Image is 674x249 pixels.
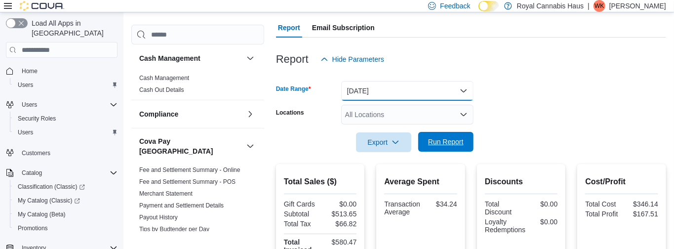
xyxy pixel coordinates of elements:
div: Total Cost [585,200,620,208]
a: Classification (Classic) [10,180,121,194]
div: $167.51 [624,210,658,218]
div: Loyalty Redemptions [485,218,526,234]
span: My Catalog (Classic) [14,195,118,207]
div: $0.00 [322,200,357,208]
button: Cova Pay [GEOGRAPHIC_DATA] [244,140,256,152]
a: Cash Management [139,75,189,82]
h2: Total Sales ($) [284,176,357,188]
a: My Catalog (Beta) [14,208,70,220]
span: Email Subscription [312,18,375,38]
img: Cova [20,1,64,11]
span: Classification (Classic) [18,183,85,191]
button: Security Roles [10,112,121,125]
span: Cash Out Details [139,86,184,94]
div: $513.65 [322,210,357,218]
button: Catalog [18,167,46,179]
h2: Discounts [485,176,558,188]
span: My Catalog (Beta) [18,210,66,218]
a: Fee and Settlement Summary - POS [139,178,236,185]
span: Catalog [18,167,118,179]
span: Home [18,65,118,77]
div: $66.82 [322,220,357,228]
span: Feedback [440,1,470,11]
span: My Catalog (Classic) [18,197,80,205]
span: Home [22,67,38,75]
button: Promotions [10,221,121,235]
label: Locations [276,109,304,117]
a: My Catalog (Classic) [10,194,121,207]
h3: Report [276,53,309,65]
span: Load All Apps in [GEOGRAPHIC_DATA] [28,18,118,38]
span: Merchant Statement [139,190,193,198]
button: My Catalog (Beta) [10,207,121,221]
a: Payout History [139,214,178,221]
button: Users [10,78,121,92]
div: Subtotal [284,210,318,218]
span: Fee and Settlement Summary - Online [139,166,240,174]
div: Total Discount [485,200,519,216]
span: My Catalog (Beta) [14,208,118,220]
span: Users [18,128,33,136]
a: Home [18,65,41,77]
a: Payment and Settlement Details [139,202,224,209]
button: Users [2,98,121,112]
span: Users [14,126,118,138]
span: Catalog [22,169,42,177]
h2: Average Spent [384,176,457,188]
button: Cova Pay [GEOGRAPHIC_DATA] [139,136,242,156]
span: Users [18,99,118,111]
a: Classification (Classic) [14,181,89,193]
a: Users [14,79,37,91]
button: Compliance [139,109,242,119]
span: Run Report [428,137,464,147]
input: Dark Mode [478,1,499,11]
button: Users [10,125,121,139]
span: Payout History [139,213,178,221]
span: Users [14,79,118,91]
button: Customers [2,145,121,160]
a: Merchant Statement [139,190,193,197]
button: Run Report [418,132,474,152]
button: Compliance [244,108,256,120]
div: $580.47 [322,238,357,246]
button: Cash Management [139,53,242,63]
span: Users [22,101,37,109]
div: Cash Management [131,72,264,100]
div: $0.00 [529,218,557,226]
div: $346.14 [624,200,658,208]
span: Customers [22,149,50,157]
span: Hide Parameters [332,54,384,64]
h2: Cost/Profit [585,176,658,188]
span: Customers [18,146,118,159]
button: Cash Management [244,52,256,64]
div: $34.24 [424,200,457,208]
a: Security Roles [14,113,60,124]
span: Promotions [14,222,118,234]
button: Open list of options [460,111,468,119]
button: [DATE] [341,81,474,101]
span: Promotions [18,224,48,232]
h3: Compliance [139,109,178,119]
button: Catalog [2,166,121,180]
button: Export [356,132,411,152]
a: My Catalog (Classic) [14,195,84,207]
span: Fee and Settlement Summary - POS [139,178,236,186]
span: Security Roles [18,115,56,123]
h3: Cash Management [139,53,200,63]
a: Promotions [14,222,52,234]
span: Tips by Budtender per Day [139,225,209,233]
span: Report [278,18,300,38]
button: Users [18,99,41,111]
a: Tips by Budtender per Day [139,226,209,233]
span: Classification (Classic) [14,181,118,193]
button: Hide Parameters [317,49,388,69]
a: Cash Out Details [139,86,184,93]
span: Users [18,81,33,89]
div: $0.00 [523,200,558,208]
span: Export [362,132,405,152]
button: Home [2,64,121,78]
a: Fee and Settlement Summary - Online [139,166,240,173]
